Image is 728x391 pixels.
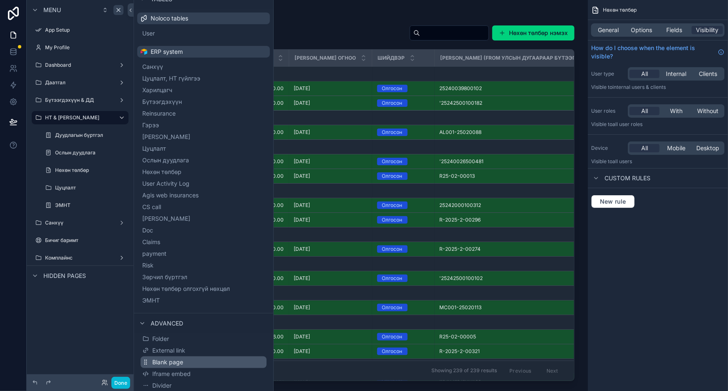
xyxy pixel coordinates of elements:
[142,203,161,211] span: CS call
[141,248,267,260] button: payment
[612,84,666,90] span: Internal users & clients
[142,285,230,293] span: Нөхөн төлбөр олгохгүй нөхцөл
[142,156,189,164] span: Ослын дуудлага
[32,58,128,72] a: Dashboard
[142,133,190,141] span: [PERSON_NAME]
[142,29,155,38] span: User
[295,55,356,61] span: [PERSON_NAME] огноо
[32,41,128,54] a: My Profile
[141,213,267,225] button: [PERSON_NAME]
[667,144,685,152] span: Mobile
[141,201,267,213] button: CS call
[45,44,127,51] label: My Profile
[32,234,128,247] a: Бичиг баримт
[152,346,185,355] span: External link
[141,189,267,201] button: Agis web insurances
[598,26,619,34] span: General
[142,214,190,223] span: [PERSON_NAME]
[141,131,267,143] button: [PERSON_NAME]
[440,55,615,61] span: [PERSON_NAME] (from Улсын дугаараар бүтээгдэхүүн хайх)
[32,216,128,230] a: Санхүү
[141,143,267,154] button: Цуцлалт
[591,121,725,128] p: Visible to
[142,238,160,246] span: Claims
[45,97,115,103] label: Бүтээгдэхүүн & ДД
[32,76,128,89] a: Даатгал
[45,79,115,86] label: Даатгал
[142,109,176,118] span: Reinsurance
[141,295,267,306] button: ЭМНТ
[141,73,267,84] button: Цуцлалт, НТ гүйлгээ
[612,121,642,127] span: All user roles
[141,260,267,271] button: Risk
[141,178,267,189] button: User Activity Log
[591,44,725,61] a: How do I choose when the element is visible?
[141,283,267,295] button: Нөхөн төлбөр олгохгүй нөхцөл
[378,55,405,61] span: Шийдвэр
[591,145,625,151] label: Device
[698,107,719,115] span: Without
[152,370,191,378] span: Iframe embed
[142,273,187,281] span: Зөрчил бүртгэл
[141,166,267,178] button: Нөхөн төлбөр
[141,96,267,108] button: Бүтээгдэхүүн
[591,195,635,208] button: New rule
[697,144,720,152] span: Desktop
[42,164,128,177] a: Нөхөн төлбөр
[141,84,267,96] button: Харилцагч
[111,377,130,389] button: Done
[55,184,127,191] label: Цуцлалт
[151,14,188,23] span: Noloco tables
[141,119,267,131] button: Гэрээ
[142,74,200,83] span: Цуцлалт, НТ гүйлгээ
[55,167,127,174] label: Нөхөн төлбөр
[142,261,154,270] span: Risk
[591,158,725,165] p: Visible to
[612,158,632,164] span: all users
[55,149,127,156] label: Ослын дуудлага
[141,345,267,356] button: External link
[141,48,147,55] img: Airtable Logo
[45,237,127,244] label: Бичиг баримт
[43,6,61,14] span: Menu
[142,63,163,71] span: Санхүү
[142,191,199,199] span: Agis web insurances
[631,26,652,34] span: Options
[666,70,687,78] span: Internal
[45,27,127,33] label: App Setup
[142,168,181,176] span: Нөхөн төлбөр
[32,93,128,107] a: Бүтээгдэхүүн & ДД
[142,179,189,188] span: User Activity Log
[641,70,648,78] span: All
[605,174,650,182] span: Custom rules
[142,144,166,153] span: Цуцлалт
[45,219,115,226] label: Санхүү
[141,356,267,368] button: Blank page
[45,114,112,121] label: НТ & [PERSON_NAME]
[141,333,267,345] button: Folder
[641,107,648,115] span: All
[699,70,717,78] span: Clients
[141,28,267,39] button: User
[45,255,115,261] label: Комплайнс
[141,154,267,166] button: Ослын дуудлага
[151,48,183,56] span: ERP system
[142,250,166,258] span: payment
[141,236,267,248] button: Claims
[152,335,169,343] span: Folder
[667,26,683,34] span: Fields
[141,225,267,236] button: Doc
[142,86,172,94] span: Харилцагч
[641,144,648,152] span: All
[591,84,725,91] p: Visible to
[55,132,127,139] label: Дуудлагын бүртгэл
[42,199,128,212] a: ЭМНТ
[32,251,128,265] a: Комплайнс
[152,358,183,366] span: Blank page
[141,271,267,283] button: Зөрчил бүртгэл
[142,296,160,305] span: ЭМНТ
[42,129,128,142] a: Дуудлагын бүртгэл
[141,368,267,380] button: Iframe embed
[597,198,630,205] span: New rule
[431,368,497,374] span: Showing 239 of 239 results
